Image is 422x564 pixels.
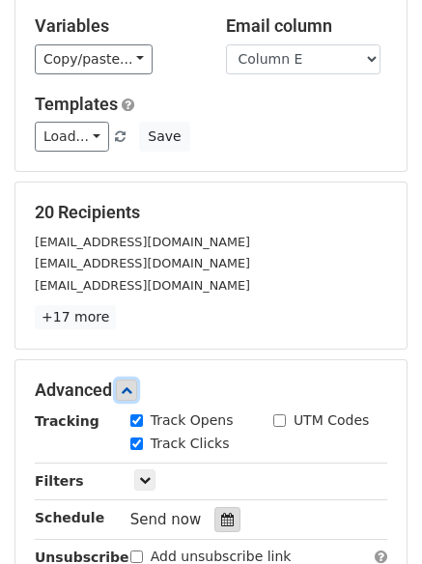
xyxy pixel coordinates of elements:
strong: Schedule [35,510,104,525]
h5: Variables [35,15,197,37]
strong: Tracking [35,413,99,429]
h5: Advanced [35,380,387,401]
small: [EMAIL_ADDRESS][DOMAIN_NAME] [35,235,250,249]
small: [EMAIL_ADDRESS][DOMAIN_NAME] [35,278,250,293]
iframe: Chat Widget [325,471,422,564]
h5: 20 Recipients [35,202,387,223]
a: Copy/paste... [35,44,153,74]
a: Templates [35,94,118,114]
label: Track Clicks [151,434,230,454]
label: Track Opens [151,410,234,431]
span: Send now [130,511,202,528]
h5: Email column [226,15,388,37]
small: [EMAIL_ADDRESS][DOMAIN_NAME] [35,256,250,270]
a: Load... [35,122,109,152]
label: UTM Codes [294,410,369,431]
button: Save [139,122,189,152]
strong: Filters [35,473,84,489]
a: +17 more [35,305,116,329]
